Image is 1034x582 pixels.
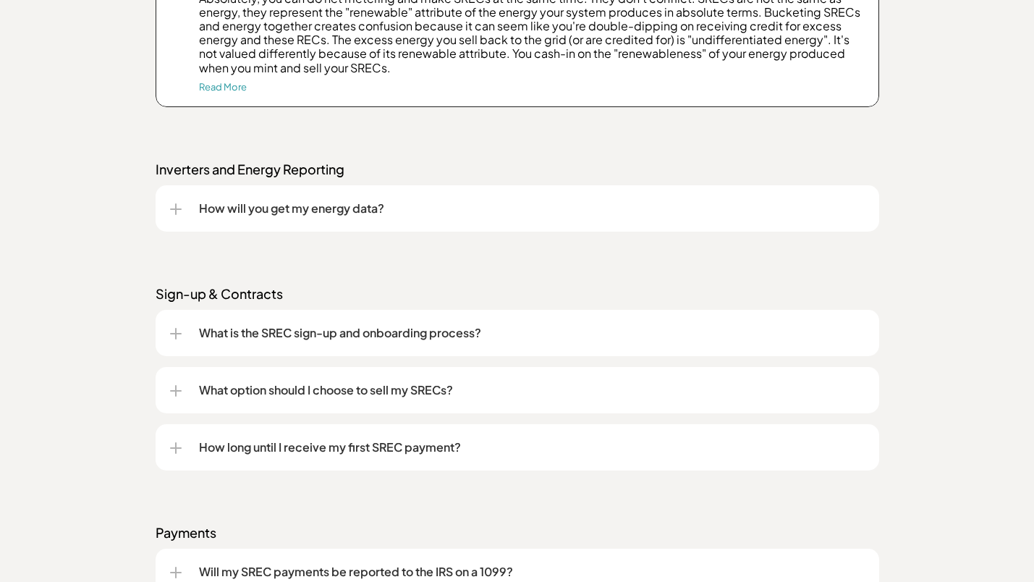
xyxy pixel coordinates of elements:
a: Read More [199,81,247,93]
p: How will you get my energy data? [199,200,865,217]
p: How long until I receive my first SREC payment? [199,439,865,456]
p: Will my SREC payments be reported to the IRS on a 1099? [199,563,865,581]
p: Payments [156,524,879,541]
p: What option should I choose to sell my SRECs? [199,381,865,399]
p: Sign-up & Contracts [156,285,879,303]
p: Inverters and Energy Reporting [156,161,879,178]
p: What is the SREC sign-up and onboarding process? [199,324,865,342]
